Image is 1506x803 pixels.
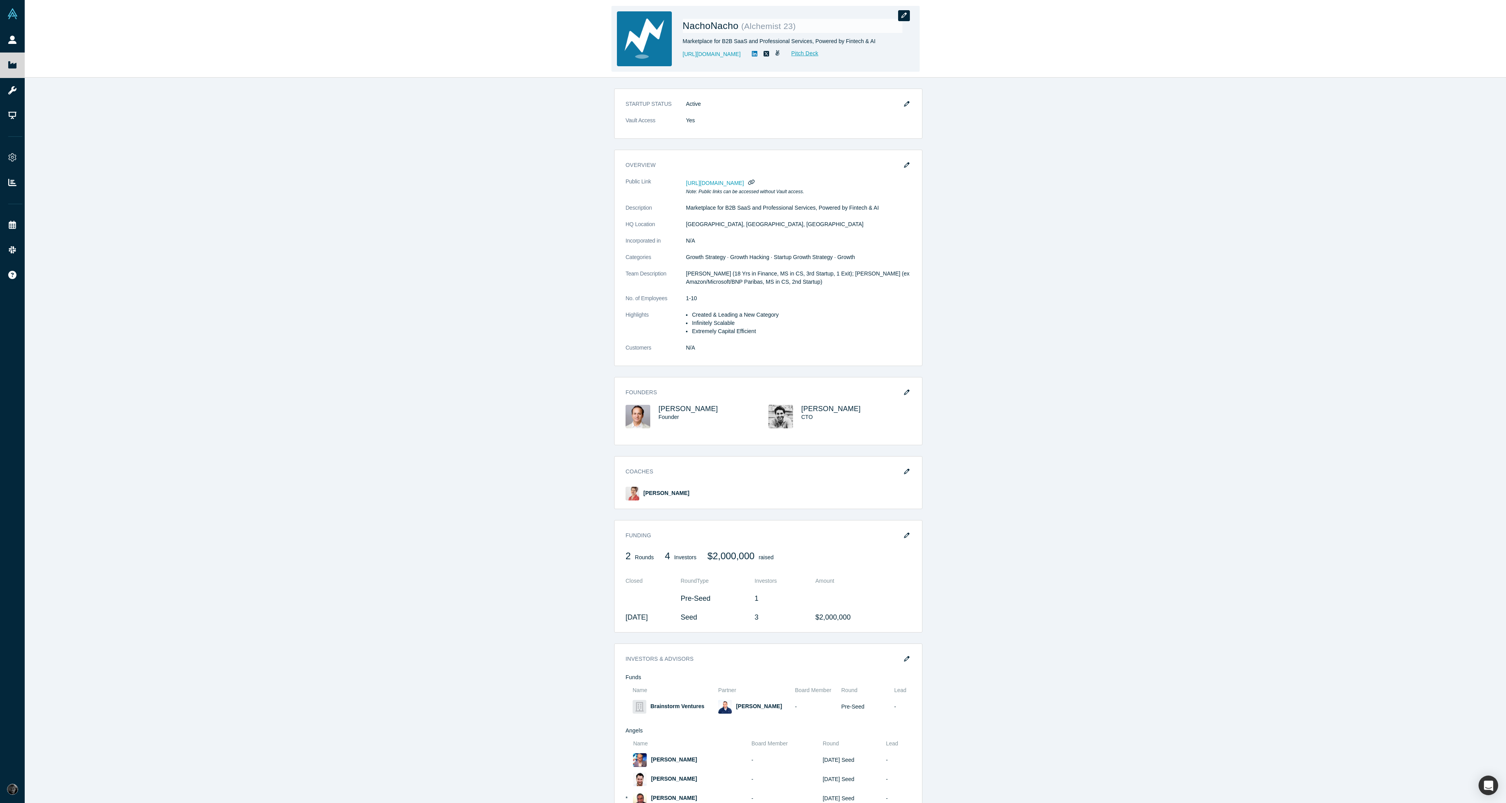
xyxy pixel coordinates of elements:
dd: 1-10 [686,294,911,303]
span: Pre-Seed [681,595,711,602]
a: [PERSON_NAME] [651,795,697,801]
li: Infinitely Scalable [692,319,911,327]
th: Amount [810,573,911,589]
em: Note: Public links can be accessed without Vault access. [686,189,804,194]
img: Rami Chousein's Account [7,784,18,795]
dd: Yes [686,116,911,125]
div: raised [708,551,774,567]
th: Lead [883,737,911,750]
dt: Highlights [626,311,686,344]
dd: [GEOGRAPHIC_DATA], [GEOGRAPHIC_DATA], [GEOGRAPHIC_DATA] [686,220,911,228]
span: $2,000,000 [708,551,755,561]
span: Board Member [751,740,788,747]
span: CTO [801,414,813,420]
th: Partner [715,683,792,697]
span: NachoNacho [683,20,741,31]
img: Filip Dousek [633,772,647,786]
a: [PERSON_NAME] [736,703,782,709]
span: Type [697,578,709,584]
img: Janis Machala [626,487,639,500]
th: Round [820,737,883,750]
img: Alan Szternberg's Profile Image [768,405,793,428]
span: Public Link [626,178,651,186]
h3: Founders [626,388,900,397]
dd: N/A [686,344,911,352]
td: 3 [755,608,810,627]
p: [PERSON_NAME] (18 Yrs in Finance, MS in CS, 3rd Startup, 1 Exit); [PERSON_NAME] (ex Amazon/Micros... [686,270,911,286]
p: Marketplace for B2B SaaS and Professional Services, Powered by Fintech & AI [686,204,911,212]
div: Rounds [626,551,654,567]
th: Investors [755,573,810,589]
td: - [883,750,911,770]
th: Name [630,737,749,750]
dd: N/A [686,237,911,245]
td: $2,000,000 [810,608,911,627]
dt: Team Description [626,270,686,294]
dt: STARTUP STATUS [626,100,686,116]
span: Seed [681,613,697,621]
li: Extremely Capital Efficient [692,327,911,335]
img: Gabriel Jarrosson [633,753,647,767]
h3: Investors & Advisors [626,655,900,663]
img: NachoNacho's Logo [617,11,672,66]
td: [DATE] [626,608,681,627]
td: [DATE] Seed [820,770,883,789]
dt: Customers [626,344,686,360]
td: - [792,697,838,716]
a: Pitch Deck [783,49,819,58]
span: Board Member [795,687,831,693]
img: Alchemist Vault Logo [7,8,18,19]
h3: overview [626,161,900,169]
td: - [749,750,820,770]
a: Brainstorm Ventures [650,703,704,709]
dt: Description [626,204,686,220]
th: Round [838,683,891,697]
a: [PERSON_NAME] [658,405,718,413]
img: Brainstorm Ventures [633,700,646,714]
td: Pre-Seed [838,697,891,716]
th: Lead [891,683,911,697]
img: Ariel Jaduszliwer [718,700,732,714]
h3: Coaches [626,468,900,476]
th: Name [630,683,715,697]
td: - [749,770,820,789]
span: 2 [626,551,631,561]
h4: Angels [626,727,911,734]
span: Growth Strategy · Growth Hacking · Startup Growth Strategy · Growth [686,254,855,260]
dt: Vault Access [626,116,686,133]
a: [PERSON_NAME] [644,490,689,496]
div: Investors [665,551,697,567]
td: - [883,770,911,789]
span: 4 [665,551,670,561]
td: - [891,697,911,716]
dd: Active [686,100,911,108]
h4: Funds [626,674,911,681]
img: Sanjay Goel's Profile Image [626,405,650,428]
th: Round [681,573,755,589]
dt: Categories [626,253,686,270]
div: Marketplace for B2B SaaS and Professional Services, Powered by Fintech & AI [683,37,902,45]
h3: Funding [626,531,900,540]
a: [PERSON_NAME] [651,756,697,763]
a: [URL][DOMAIN_NAME] [683,50,741,58]
span: [URL][DOMAIN_NAME] [686,180,744,186]
dt: HQ Location [626,220,686,237]
a: [PERSON_NAME] [651,776,697,782]
a: [PERSON_NAME] [801,405,861,413]
td: 1 [755,589,810,608]
td: [DATE] Seed [820,750,883,770]
dt: Incorporated in [626,237,686,253]
small: ( Alchemist 23 ) [741,22,796,31]
dt: No. of Employees [626,294,686,311]
th: Closed [626,573,681,589]
li: Created & Leading a New Category [692,311,911,319]
span: Founder [658,414,679,420]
